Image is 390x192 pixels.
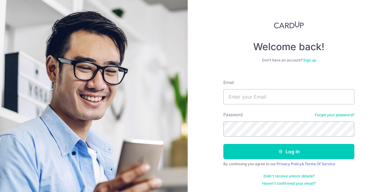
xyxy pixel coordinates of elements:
h4: Welcome back! [223,41,354,53]
label: Email [223,79,234,86]
label: Password [223,112,243,118]
img: CardUp Logo [274,21,304,29]
a: Sign up [303,58,316,62]
a: Forgot your password? [315,113,354,117]
input: Enter your Email [223,89,354,104]
a: Didn't receive unlock details? [264,174,314,179]
a: Terms Of Service [305,162,335,166]
a: Haven't confirmed your email? [262,181,316,186]
a: Privacy Policy [277,162,302,166]
div: By continuing you agree to our & [223,162,354,166]
button: Log in [223,144,354,159]
div: Don’t have an account? [223,58,354,63]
